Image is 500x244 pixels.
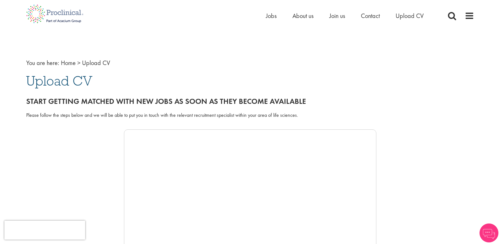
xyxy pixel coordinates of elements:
span: Upload CV [26,72,92,89]
span: You are here: [26,59,59,67]
a: Contact [361,12,380,20]
a: About us [292,12,314,20]
a: Jobs [266,12,277,20]
img: Chatbot [479,223,498,242]
span: > [77,59,80,67]
a: Upload CV [396,12,424,20]
div: Please follow the steps below and we will be able to put you in touch with the relevant recruitme... [26,112,474,119]
a: Join us [329,12,345,20]
a: breadcrumb link [61,59,76,67]
span: Upload CV [82,59,110,67]
iframe: reCAPTCHA [4,221,85,240]
h2: Start getting matched with new jobs as soon as they become available [26,97,474,105]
